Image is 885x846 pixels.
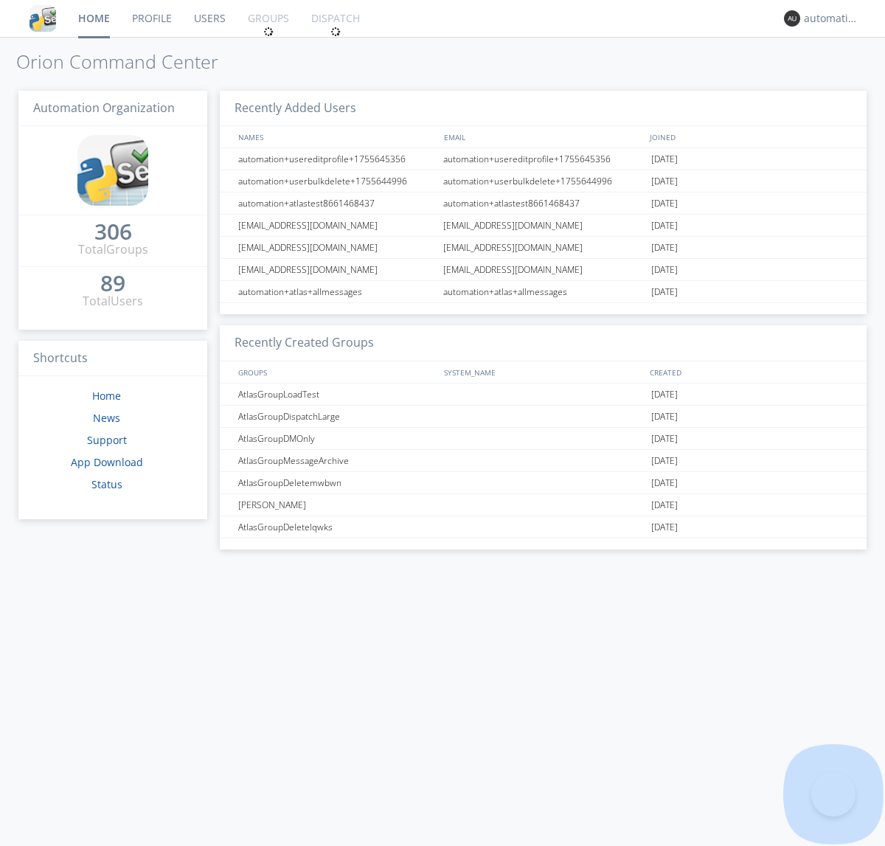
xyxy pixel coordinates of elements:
div: automation+atlastest8661468437 [235,193,439,214]
div: automation+userbulkdelete+1755644996 [235,170,439,192]
span: [DATE] [651,406,678,428]
span: [DATE] [651,384,678,406]
a: [EMAIL_ADDRESS][DOMAIN_NAME][EMAIL_ADDRESS][DOMAIN_NAME][DATE] [220,237,867,259]
div: automation+usereditprofile+1755645356 [440,148,648,170]
span: [DATE] [651,494,678,516]
div: CREATED [646,361,853,383]
div: NAMES [235,126,437,148]
img: spin.svg [263,27,274,37]
div: [EMAIL_ADDRESS][DOMAIN_NAME] [440,215,648,236]
span: [DATE] [651,170,678,193]
a: [PERSON_NAME][DATE] [220,494,867,516]
img: cddb5a64eb264b2086981ab96f4c1ba7 [77,135,148,206]
span: Automation Organization [33,100,175,116]
div: [PERSON_NAME] [235,494,439,516]
div: Total Users [83,293,143,310]
div: SYSTEM_NAME [440,361,646,383]
iframe: Toggle Customer Support [811,772,855,816]
div: [EMAIL_ADDRESS][DOMAIN_NAME] [235,215,439,236]
a: 306 [94,224,132,241]
div: GROUPS [235,361,437,383]
a: automation+usereditprofile+1755645356automation+usereditprofile+1755645356[DATE] [220,148,867,170]
img: 373638.png [784,10,800,27]
div: EMAIL [440,126,646,148]
div: [EMAIL_ADDRESS][DOMAIN_NAME] [440,259,648,280]
span: [DATE] [651,148,678,170]
a: News [93,411,120,425]
h3: Recently Added Users [220,91,867,127]
a: Home [92,389,121,403]
h3: Shortcuts [18,341,207,377]
div: [EMAIL_ADDRESS][DOMAIN_NAME] [235,259,439,280]
span: [DATE] [651,259,678,281]
a: AtlasGroupDispatchLarge[DATE] [220,406,867,428]
div: AtlasGroupDeletelqwks [235,516,439,538]
span: [DATE] [651,237,678,259]
div: automation+userbulkdelete+1755644996 [440,170,648,192]
a: App Download [71,455,143,469]
img: cddb5a64eb264b2086981ab96f4c1ba7 [29,5,56,32]
span: [DATE] [651,472,678,494]
div: automation+atlastest8661468437 [440,193,648,214]
div: JOINED [646,126,853,148]
div: [EMAIL_ADDRESS][DOMAIN_NAME] [440,237,648,258]
div: [EMAIL_ADDRESS][DOMAIN_NAME] [235,237,439,258]
span: [DATE] [651,281,678,303]
span: [DATE] [651,450,678,472]
div: 89 [100,276,125,291]
div: Total Groups [78,241,148,258]
h3: Recently Created Groups [220,325,867,361]
a: AtlasGroupDeletemwbwn[DATE] [220,472,867,494]
div: AtlasGroupLoadTest [235,384,439,405]
a: Support [87,433,127,447]
div: automation+usereditprofile+1755645356 [235,148,439,170]
a: automation+atlas+allmessagesautomation+atlas+allmessages[DATE] [220,281,867,303]
div: AtlasGroupMessageArchive [235,450,439,471]
a: AtlasGroupMessageArchive[DATE] [220,450,867,472]
a: 89 [100,276,125,293]
a: automation+userbulkdelete+1755644996automation+userbulkdelete+1755644996[DATE] [220,170,867,193]
a: [EMAIL_ADDRESS][DOMAIN_NAME][EMAIL_ADDRESS][DOMAIN_NAME][DATE] [220,215,867,237]
div: AtlasGroupDeletemwbwn [235,472,439,493]
a: [EMAIL_ADDRESS][DOMAIN_NAME][EMAIL_ADDRESS][DOMAIN_NAME][DATE] [220,259,867,281]
div: 306 [94,224,132,239]
div: AtlasGroupDispatchLarge [235,406,439,427]
span: [DATE] [651,516,678,538]
div: automation+atlas+allmessages [440,281,648,302]
span: [DATE] [651,428,678,450]
span: [DATE] [651,215,678,237]
a: AtlasGroupDMOnly[DATE] [220,428,867,450]
a: AtlasGroupLoadTest[DATE] [220,384,867,406]
a: automation+atlastest8661468437automation+atlastest8661468437[DATE] [220,193,867,215]
a: AtlasGroupDeletelqwks[DATE] [220,516,867,538]
div: automation+atlas0004 [804,11,859,26]
a: Status [91,477,122,491]
span: [DATE] [651,193,678,215]
div: AtlasGroupDMOnly [235,428,439,449]
img: spin.svg [330,27,341,37]
div: automation+atlas+allmessages [235,281,439,302]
